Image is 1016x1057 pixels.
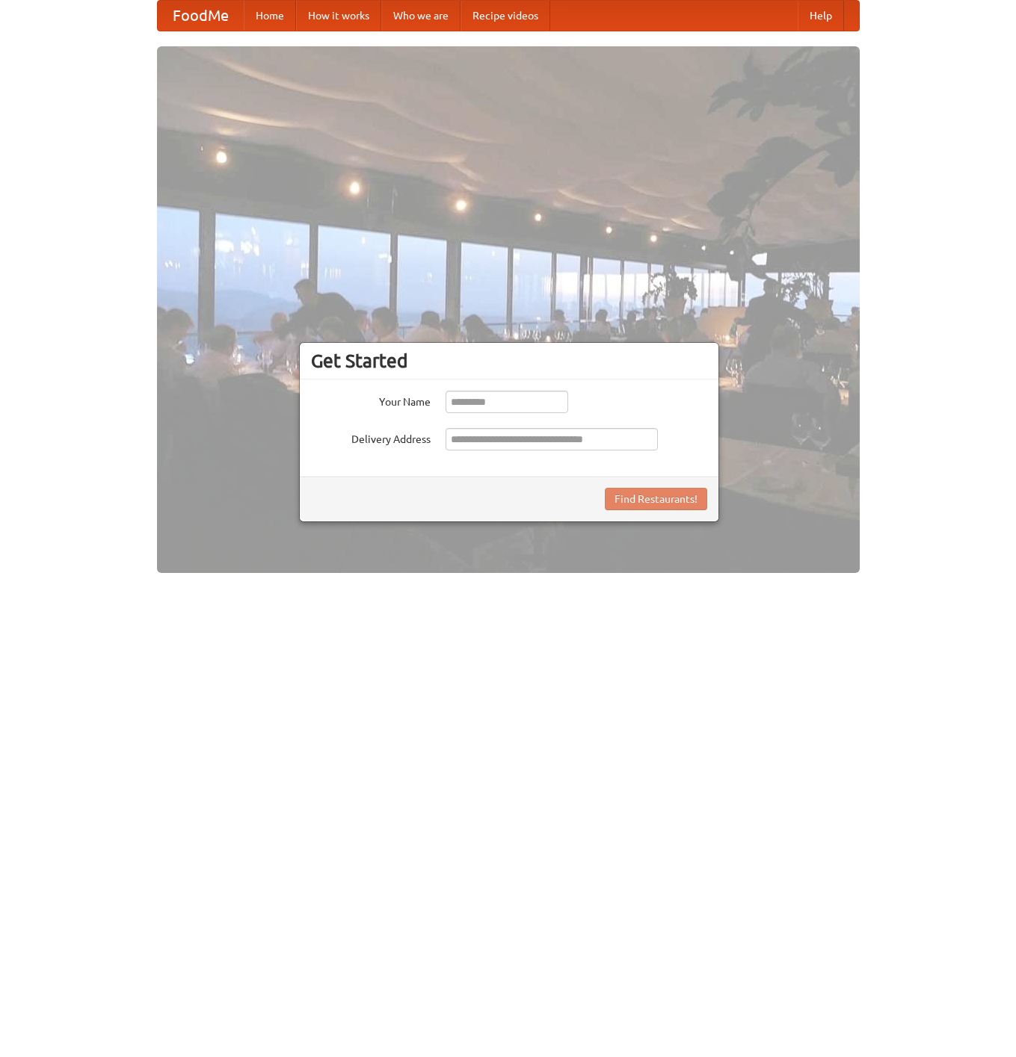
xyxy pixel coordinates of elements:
[296,1,381,31] a: How it works
[381,1,461,31] a: Who we are
[798,1,844,31] a: Help
[311,391,431,409] label: Your Name
[461,1,550,31] a: Recipe videos
[605,488,707,510] button: Find Restaurants!
[158,1,244,31] a: FoodMe
[311,428,431,447] label: Delivery Address
[311,350,707,372] h3: Get Started
[244,1,296,31] a: Home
